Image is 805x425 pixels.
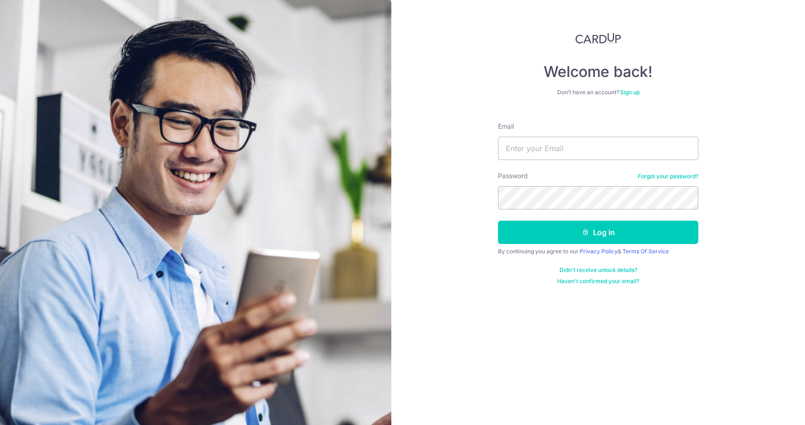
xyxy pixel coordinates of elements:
[575,33,621,44] img: CardUp Logo
[498,137,698,160] input: Enter your Email
[498,63,698,81] h4: Welcome back!
[498,89,698,96] div: Don’t have an account?
[498,122,514,131] label: Email
[622,248,669,255] a: Terms Of Service
[557,278,639,285] a: Haven't confirmed your email?
[559,266,637,274] a: Didn't receive unlock details?
[638,173,698,180] a: Forgot your password?
[498,248,698,255] div: By continuing you agree to our &
[620,89,640,96] a: Sign up
[580,248,618,255] a: Privacy Policy
[498,221,698,244] button: Log in
[498,171,528,181] label: Password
